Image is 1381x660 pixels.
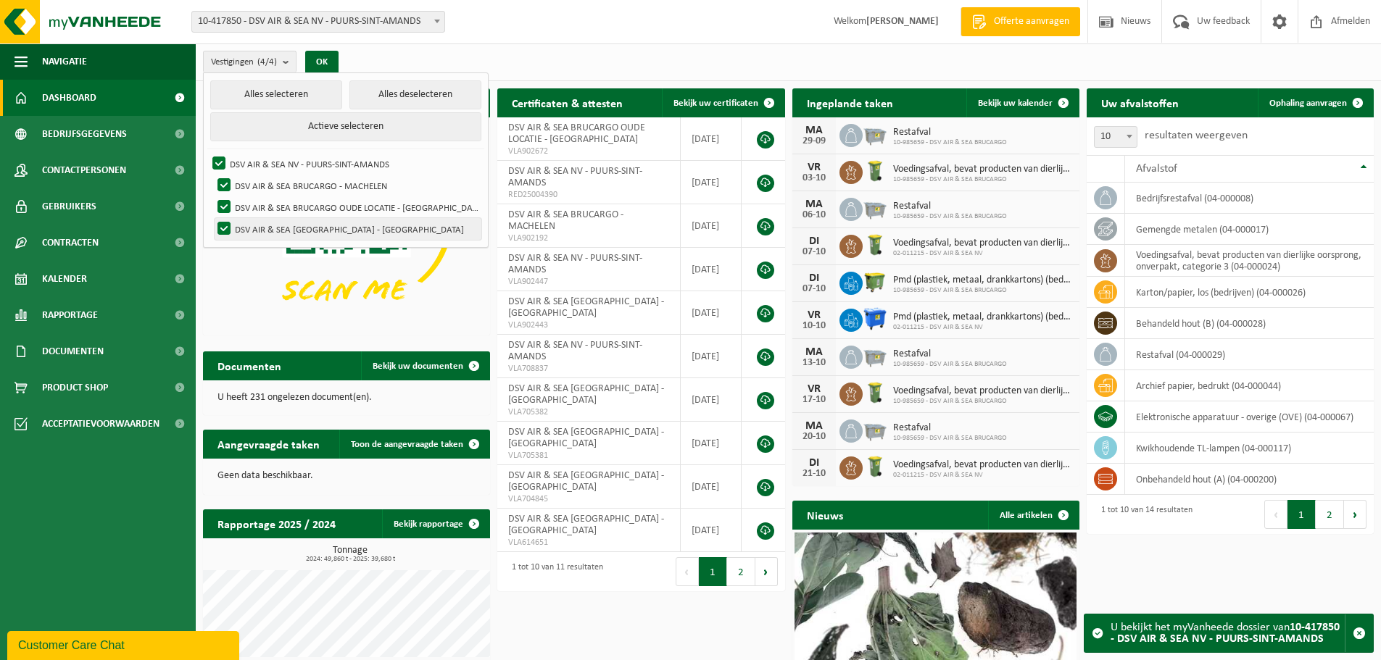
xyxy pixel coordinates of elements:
[966,88,1078,117] a: Bekijk uw kalender
[681,117,742,161] td: [DATE]
[800,247,829,257] div: 07-10
[988,501,1078,530] a: Alle artikelen
[800,420,829,432] div: MA
[863,122,887,146] img: WB-2500-GAL-GY-01
[42,225,99,261] span: Contracten
[800,284,829,294] div: 07-10
[893,275,1072,286] span: Pmd (plastiek, metaal, drankkartons) (bedrijven)
[1125,308,1374,339] td: behandeld hout (B) (04-000028)
[508,470,664,493] span: DSV AIR & SEA [GEOGRAPHIC_DATA] - [GEOGRAPHIC_DATA]
[1111,614,1345,652] div: U bekijkt het myVanheede dossier van
[990,14,1073,29] span: Offerte aanvragen
[42,188,96,225] span: Gebruikers
[893,348,1007,360] span: Restafval
[800,125,829,136] div: MA
[42,261,87,297] span: Kalender
[42,297,98,333] span: Rapportage
[1269,99,1347,108] span: Ophaling aanvragen
[893,360,1007,369] span: 10-985659 - DSV AIR & SEA BRUCARGO
[339,430,489,459] a: Toon de aangevraagde taken
[1111,622,1340,645] strong: 10-417850 - DSV AIR & SEA NV - PUURS-SINT-AMANDS
[893,238,1072,249] span: Voedingsafval, bevat producten van dierlijke oorsprong, onverpakt, categorie 3
[373,362,463,371] span: Bekijk uw documenten
[210,112,481,141] button: Actieve selecteren
[1095,127,1137,147] span: 10
[217,471,476,481] p: Geen data beschikbaar.
[508,276,669,288] span: VLA902447
[508,514,664,536] span: DSV AIR & SEA [GEOGRAPHIC_DATA] - [GEOGRAPHIC_DATA]
[800,432,829,442] div: 20-10
[257,57,277,67] count: (4/4)
[800,235,829,247] div: DI
[893,201,1007,212] span: Restafval
[1125,370,1374,401] td: archief papier, bedrukt (04-000044)
[681,422,742,465] td: [DATE]
[800,173,829,183] div: 03-10
[361,351,489,380] a: Bekijk uw documenten
[893,249,1072,258] span: 02-011215 - DSV AIR & SEA NV
[508,383,664,406] span: DSV AIR & SEA [GEOGRAPHIC_DATA] - [GEOGRAPHIC_DATA]
[800,136,829,146] div: 29-09
[508,296,664,319] span: DSV AIR & SEA [GEOGRAPHIC_DATA] - [GEOGRAPHIC_DATA]
[508,209,623,232] span: DSV AIR & SEA BRUCARGO - MACHELEN
[863,380,887,405] img: WB-0140-HPE-GN-50
[893,397,1072,406] span: 10-985659 - DSV AIR & SEA BRUCARGO
[42,152,126,188] span: Contactpersonen
[42,116,127,152] span: Bedrijfsgegevens
[662,88,784,117] a: Bekijk uw certificaten
[800,272,829,284] div: DI
[893,127,1007,138] span: Restafval
[1264,500,1287,529] button: Previous
[203,351,296,380] h2: Documenten
[351,440,463,449] span: Toon de aangevraagde taken
[1136,163,1177,175] span: Afvalstof
[382,509,489,538] a: Bekijk rapportage
[1344,500,1367,529] button: Next
[755,557,778,586] button: Next
[210,546,490,563] h3: Tonnage
[210,153,481,175] label: DSV AIR & SEA NV - PUURS-SINT-AMANDS
[508,340,642,362] span: DSV AIR & SEA NV - PUURS-SINT-AMANDS
[800,346,829,358] div: MA
[1094,126,1137,148] span: 10
[215,196,481,218] label: DSV AIR & SEA BRUCARGO OUDE LOCATIE - [GEOGRAPHIC_DATA]
[893,471,1072,480] span: 02-011215 - DSV AIR & SEA NV
[863,270,887,294] img: WB-1100-HPE-GN-50
[508,253,642,275] span: DSV AIR & SEA NV - PUURS-SINT-AMANDS
[42,43,87,80] span: Navigatie
[203,509,350,538] h2: Rapportage 2025 / 2024
[893,434,1007,443] span: 10-985659 - DSV AIR & SEA BRUCARGO
[800,199,829,210] div: MA
[893,164,1072,175] span: Voedingsafval, bevat producten van dierlijke oorsprong, onverpakt, categorie 3
[42,369,108,406] span: Product Shop
[681,248,742,291] td: [DATE]
[681,465,742,509] td: [DATE]
[800,469,829,479] div: 21-10
[1125,245,1374,277] td: voedingsafval, bevat producten van dierlijke oorsprong, onverpakt, categorie 3 (04-000024)
[800,309,829,321] div: VR
[1094,498,1193,530] div: 1 tot 10 van 14 resultaten
[800,321,829,331] div: 10-10
[42,80,96,116] span: Dashboard
[800,210,829,220] div: 06-10
[863,454,887,479] img: WB-0140-HPE-GN-50
[800,395,829,405] div: 17-10
[42,406,159,442] span: Acceptatievoorwaarden
[961,7,1080,36] a: Offerte aanvragen
[203,430,334,458] h2: Aangevraagde taken
[893,286,1072,295] span: 10-985659 - DSV AIR & SEA BRUCARGO
[978,99,1053,108] span: Bekijk uw kalender
[863,343,887,368] img: WB-2500-GAL-GY-01
[192,12,444,32] span: 10-417850 - DSV AIR & SEA NV - PUURS-SINT-AMANDS
[681,204,742,248] td: [DATE]
[508,233,669,244] span: VLA902192
[893,312,1072,323] span: Pmd (plastiek, metaal, drankkartons) (bedrijven)
[863,417,887,442] img: WB-2500-GAL-GY-01
[508,319,669,331] span: VLA902443
[893,212,1007,221] span: 10-985659 - DSV AIR & SEA BRUCARGO
[681,161,742,204] td: [DATE]
[863,159,887,183] img: WB-0140-HPE-GN-50
[508,166,642,188] span: DSV AIR & SEA NV - PUURS-SINT-AMANDS
[508,493,669,505] span: VLA704845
